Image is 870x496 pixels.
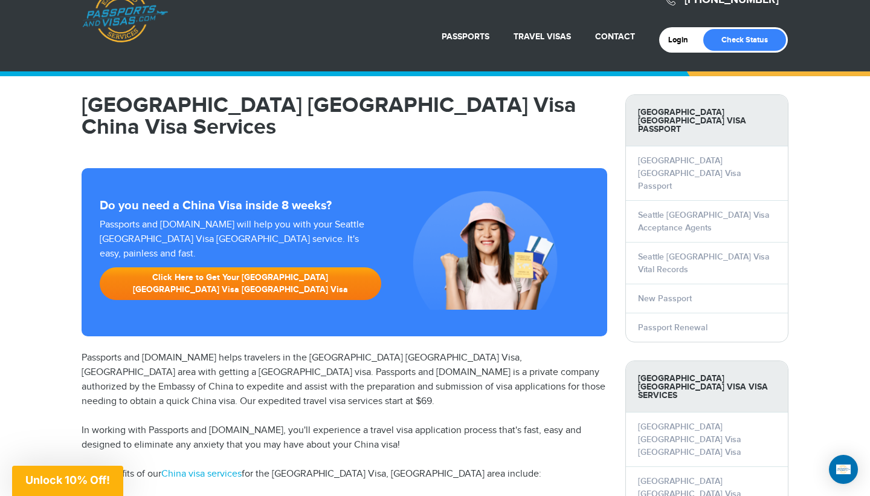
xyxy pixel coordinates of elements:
[638,155,741,191] a: [GEOGRAPHIC_DATA] [GEOGRAPHIC_DATA] Visa Passport
[82,467,607,481] p: The benefits of our for the [GEOGRAPHIC_DATA] Visa, [GEOGRAPHIC_DATA] area include:
[82,94,607,138] h1: [GEOGRAPHIC_DATA] [GEOGRAPHIC_DATA] Visa China Visa Services
[668,35,697,45] a: Login
[25,474,110,486] span: Unlock 10% Off!
[638,210,770,233] a: Seattle [GEOGRAPHIC_DATA] Visa Acceptance Agents
[829,455,858,484] div: Open Intercom Messenger
[638,252,770,275] a: Seattle [GEOGRAPHIC_DATA] Visa Vital Records
[626,361,788,413] strong: [GEOGRAPHIC_DATA] [GEOGRAPHIC_DATA] Visa Visa Services
[161,468,242,480] a: China visa services
[626,95,788,146] strong: [GEOGRAPHIC_DATA] [GEOGRAPHIC_DATA] Visa Passport
[82,351,607,409] p: Passports and [DOMAIN_NAME] helps travelers in the [GEOGRAPHIC_DATA] [GEOGRAPHIC_DATA] Visa, [GEO...
[595,31,635,42] a: Contact
[100,198,589,213] strong: Do you need a China Visa inside 8 weeks?
[82,423,607,452] p: In working with Passports and [DOMAIN_NAME], you'll experience a travel visa application process ...
[638,322,707,333] a: Passport Renewal
[514,31,571,42] a: Travel Visas
[12,466,123,496] div: Unlock 10% Off!
[442,31,489,42] a: Passports
[100,267,381,300] a: Click Here to Get Your [GEOGRAPHIC_DATA] [GEOGRAPHIC_DATA] Visa [GEOGRAPHIC_DATA] Visa
[95,218,386,306] div: Passports and [DOMAIN_NAME] will help you with your Seattle [GEOGRAPHIC_DATA] Visa [GEOGRAPHIC_DA...
[638,422,741,457] a: [GEOGRAPHIC_DATA] [GEOGRAPHIC_DATA] Visa [GEOGRAPHIC_DATA] Visa
[638,293,692,304] a: New Passport
[703,29,786,51] a: Check Status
